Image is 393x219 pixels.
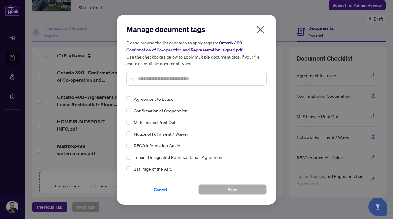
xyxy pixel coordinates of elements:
[134,130,188,137] span: Notice of Fulfillment / Waiver
[134,107,188,114] span: Confirmation of Cooperation
[134,142,180,149] span: RECO Information Guide
[134,119,176,126] span: MLS Leased Print Out
[368,198,387,216] button: Open asap
[134,165,172,172] span: 1st Page of the APS
[255,25,265,35] span: close
[126,25,267,34] h2: Manage document tags
[198,184,267,195] button: Save
[154,185,167,194] span: Cancel
[126,40,245,53] span: Ontario 320 - Confirmation of Co-operation and Representation_signed.pdf
[134,154,224,160] span: Tenant Designated Representation Agreement
[126,39,267,67] h5: Please browse the list or search to apply tags to: Use the checkboxes below to apply multiple doc...
[126,184,195,195] button: Cancel
[134,96,173,102] span: Agreement to Lease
